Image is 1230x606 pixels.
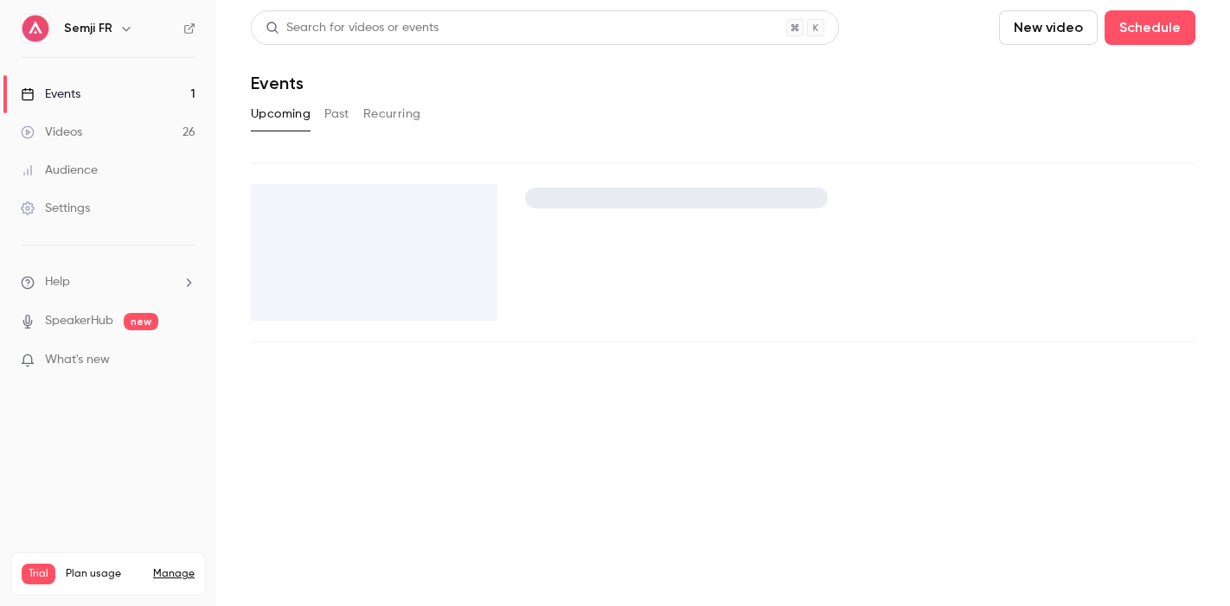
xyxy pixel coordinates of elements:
[251,100,311,128] button: Upcoming
[324,100,349,128] button: Past
[21,124,82,141] div: Videos
[21,273,195,291] li: help-dropdown-opener
[153,567,195,581] a: Manage
[66,567,143,581] span: Plan usage
[21,86,80,103] div: Events
[64,20,112,37] h6: Semji FR
[124,313,158,330] span: new
[21,162,98,179] div: Audience
[22,564,55,584] span: Trial
[363,100,421,128] button: Recurring
[251,73,304,93] h1: Events
[45,312,113,330] a: SpeakerHub
[45,273,70,291] span: Help
[266,19,439,37] div: Search for videos or events
[45,351,110,369] span: What's new
[1105,10,1195,45] button: Schedule
[999,10,1098,45] button: New video
[22,15,49,42] img: Semji FR
[21,200,90,217] div: Settings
